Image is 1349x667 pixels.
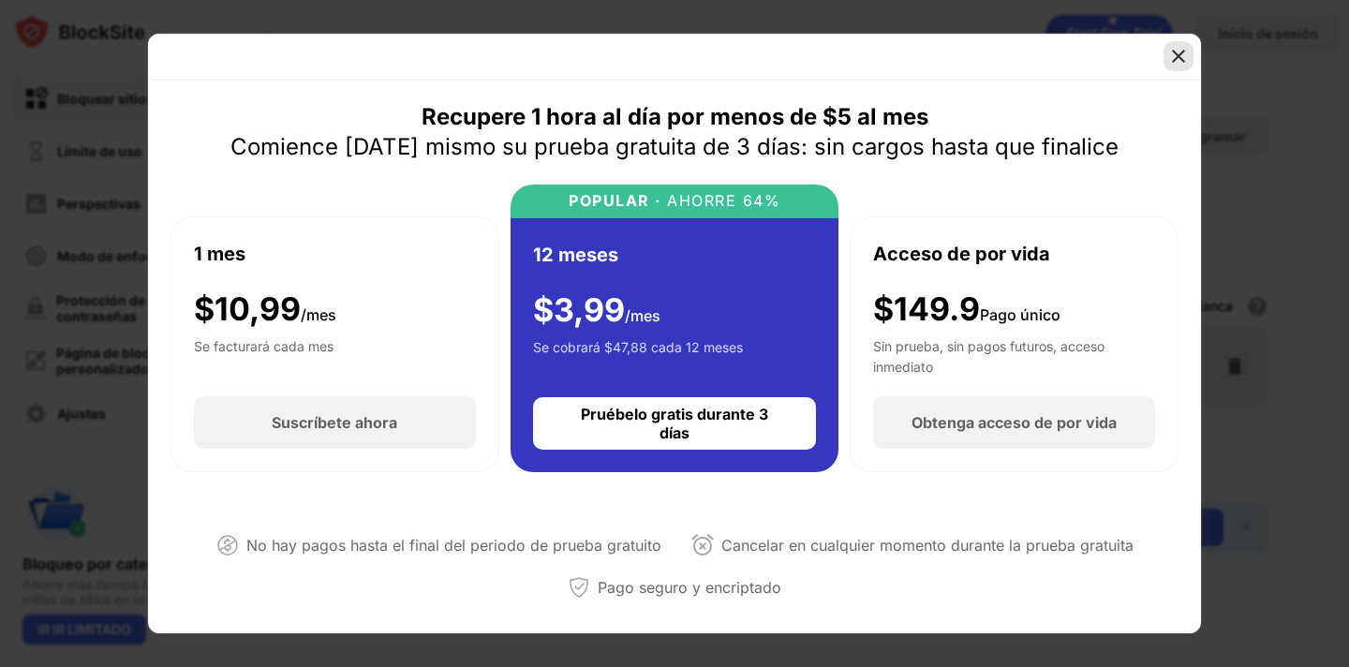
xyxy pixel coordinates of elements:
font: Acceso de por vida [873,243,1050,265]
font: Pruébelo gratis durante 3 días [581,405,768,442]
font: Pago seguro y encriptado [598,578,781,597]
img: cancelar en cualquier momento [691,534,714,556]
font: /mes [301,305,336,324]
font: Se facturará cada mes [194,338,334,354]
font: $ [533,290,554,329]
font: /mes [625,306,660,325]
font: 1 mes [194,243,245,265]
font: Sin prueba, sin pagos futuros, acceso inmediato [873,338,1104,375]
img: no pagar [216,534,239,556]
font: Pago único [980,305,1060,324]
font: Recupere 1 hora al día por menos de $5 al mes [422,103,928,130]
img: pago seguro [568,576,590,599]
font: No hay pagos hasta el final del periodo de prueba gratuito [246,536,661,555]
font: Comience [DATE] mismo su prueba gratuita de 3 días: sin cargos hasta que finalice [230,133,1119,160]
font: Cancelar en cualquier momento durante la prueba gratuita [721,536,1134,555]
font: Suscríbete ahora [272,413,397,432]
font: AHORRE 64% [667,191,780,210]
font: POPULAR · [569,191,661,210]
font: $ [194,289,215,328]
font: 10,99 [215,289,301,328]
font: 3,99 [554,290,625,329]
font: Se cobrará $47,88 cada 12 meses [533,339,743,355]
font: Obtenga acceso de por vida [912,413,1117,432]
font: $149.9 [873,289,980,328]
font: 12 meses [533,244,618,266]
